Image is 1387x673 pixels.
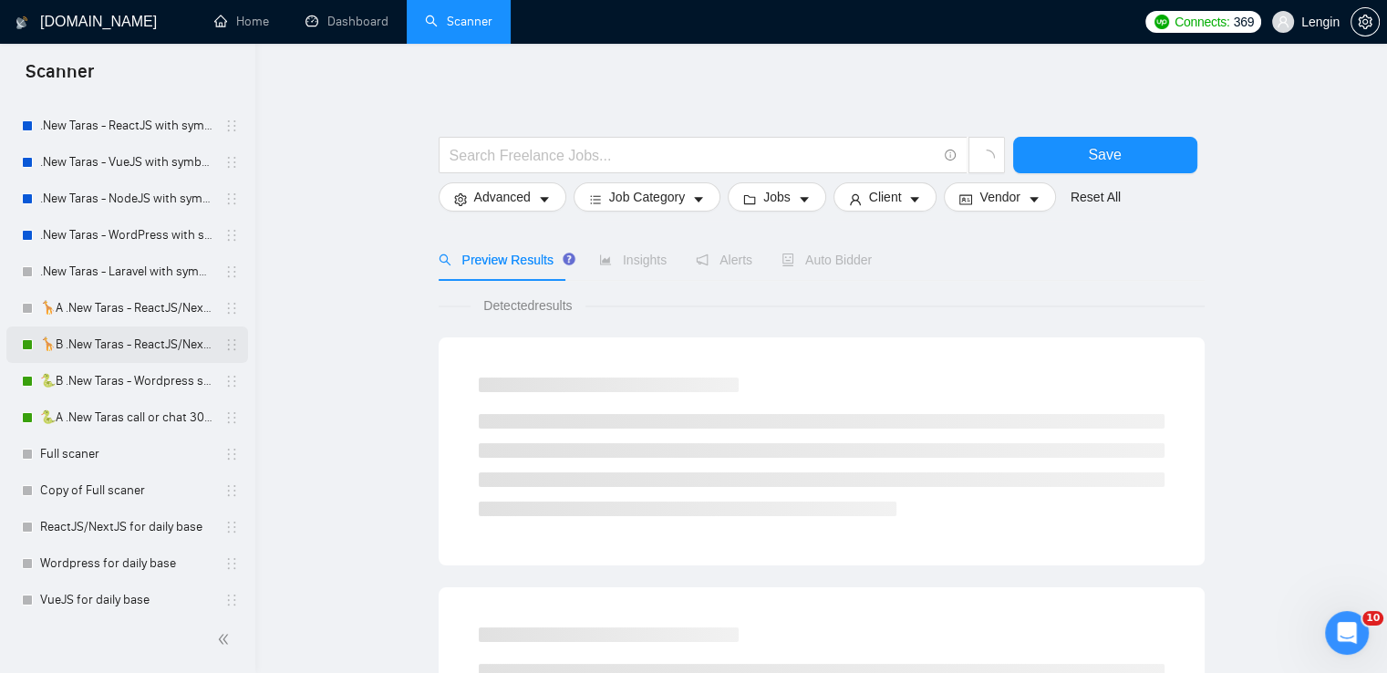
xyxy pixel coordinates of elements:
span: setting [454,192,467,206]
span: double-left [217,630,235,648]
div: Tooltip anchor [561,251,577,267]
button: settingAdvancedcaret-down [439,182,566,212]
button: Save [1013,137,1197,173]
a: 🐍A .New Taras call or chat 30%view 0 reply 23/04 [40,399,213,436]
span: holder [224,447,239,461]
span: holder [224,264,239,279]
span: robot [781,254,794,266]
span: holder [224,520,239,534]
span: holder [224,593,239,607]
a: Wordpress for daily base [40,545,213,582]
a: searchScanner [425,14,492,29]
span: Jobs [763,187,791,207]
a: dashboardDashboard [305,14,388,29]
span: caret-down [908,192,921,206]
span: Auto Bidder [781,253,872,267]
span: holder [224,410,239,425]
span: Advanced [474,187,531,207]
a: Full scaner [40,436,213,472]
span: bars [589,192,602,206]
a: ReactJS/NextJS for daily base [40,509,213,545]
a: setting [1351,15,1380,29]
span: folder [743,192,756,206]
a: 🦒B .New Taras - ReactJS/NextJS rel exp 23/04 [40,326,213,363]
span: Save [1088,143,1121,166]
span: holder [224,556,239,571]
img: upwork-logo.png [1154,15,1169,29]
button: setting [1351,7,1380,36]
a: Reset All [1071,187,1121,207]
button: idcardVendorcaret-down [944,182,1055,212]
span: caret-down [692,192,705,206]
span: info-circle [945,150,957,161]
a: .New Taras - NodeJS with symbols [40,181,213,217]
span: holder [224,301,239,316]
span: caret-down [798,192,811,206]
a: homeHome [214,14,269,29]
a: Copy of Full scaner [40,472,213,509]
span: Connects: [1175,12,1229,32]
a: 🐍B .New Taras - Wordpress short 23/04 [40,363,213,399]
span: holder [224,337,239,352]
span: Vendor [979,187,1020,207]
span: loading [978,150,995,166]
span: holder [224,155,239,170]
span: Scanner [11,58,109,97]
a: .New Taras - WordPress with symbols [40,217,213,254]
a: .New Taras - VueJS with symbols [40,144,213,181]
button: barsJob Categorycaret-down [574,182,720,212]
span: caret-down [1028,192,1040,206]
span: caret-down [538,192,551,206]
span: Alerts [696,253,752,267]
img: logo [16,8,28,37]
span: setting [1351,15,1379,29]
span: notification [696,254,709,266]
span: holder [224,483,239,498]
span: Detected results [471,295,585,316]
span: Insights [599,253,667,267]
a: .New Taras - ReactJS with symbols [40,108,213,144]
iframe: Intercom live chat [1325,611,1369,655]
span: user [1277,16,1289,28]
span: idcard [959,192,972,206]
input: Search Freelance Jobs... [450,144,937,167]
span: search [439,254,451,266]
span: Job Category [609,187,685,207]
a: .New Taras - Laravel with symbols [40,254,213,290]
span: 10 [1362,611,1383,626]
span: user [849,192,862,206]
span: Client [869,187,902,207]
span: Preview Results [439,253,570,267]
span: holder [224,192,239,206]
span: 369 [1233,12,1253,32]
a: VueJS for daily base [40,582,213,618]
a: 🦒A .New Taras - ReactJS/NextJS usual 23/04 [40,290,213,326]
span: holder [224,119,239,133]
span: area-chart [599,254,612,266]
button: folderJobscaret-down [728,182,826,212]
span: holder [224,228,239,243]
button: userClientcaret-down [833,182,937,212]
span: holder [224,374,239,388]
